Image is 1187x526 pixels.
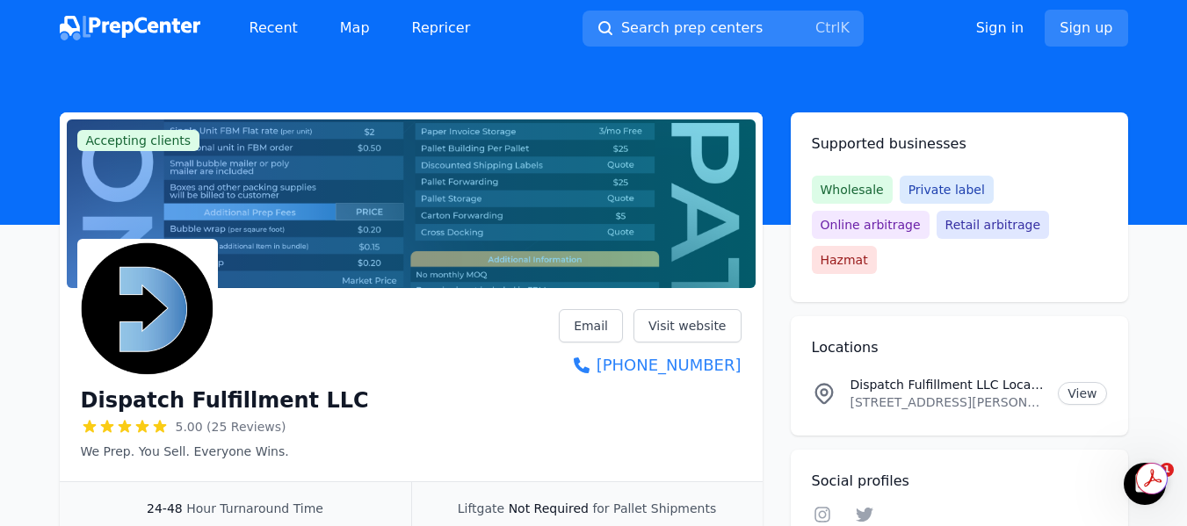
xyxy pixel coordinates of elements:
[147,501,183,515] span: 24-48
[81,386,369,414] h1: Dispatch Fulfillment LLC
[186,501,323,515] span: Hour Turnaround Time
[398,11,485,46] a: Repricer
[326,11,384,46] a: Map
[937,211,1049,239] span: Retail arbitrage
[976,18,1024,39] a: Sign in
[815,19,840,36] kbd: Ctrl
[850,376,1045,393] p: Dispatch Fulfillment LLC Location
[812,176,893,204] span: Wholesale
[812,246,877,274] span: Hazmat
[81,242,214,376] img: Dispatch Fulfillment LLC
[509,501,589,515] span: Not Required
[583,11,864,47] button: Search prep centersCtrlK
[850,393,1045,411] p: [STREET_ADDRESS][PERSON_NAME]
[900,176,994,204] span: Private label
[633,309,742,342] a: Visit website
[458,501,504,515] span: Liftgate
[1058,382,1106,405] a: View
[812,211,930,239] span: Online arbitrage
[812,133,1107,155] h2: Supported businesses
[812,471,1107,492] h2: Social profiles
[176,418,286,436] span: 5.00 (25 Reviews)
[840,19,850,36] kbd: K
[235,11,312,46] a: Recent
[60,16,200,40] img: PrepCenter
[1124,463,1166,505] iframe: Intercom live chat
[559,309,623,342] a: Email
[559,353,741,378] a: [PHONE_NUMBER]
[812,337,1107,358] h2: Locations
[621,18,763,39] span: Search prep centers
[77,130,200,151] span: Accepting clients
[592,501,716,515] span: for Pallet Shipments
[1045,10,1127,47] a: Sign up
[81,443,369,460] p: We Prep. You Sell. Everyone Wins.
